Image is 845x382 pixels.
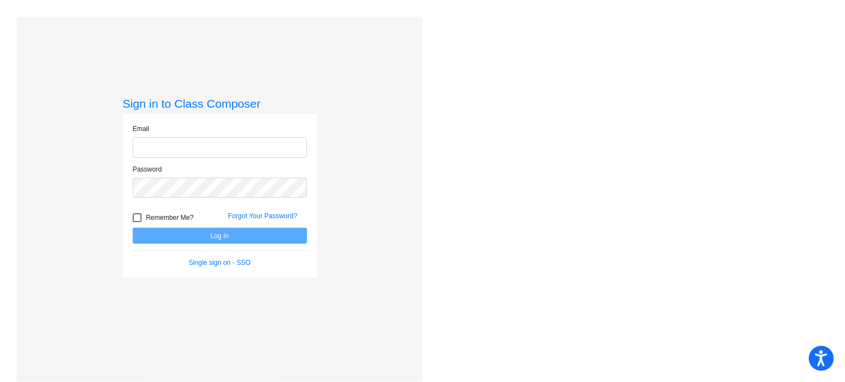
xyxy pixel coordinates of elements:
[146,211,194,224] span: Remember Me?
[133,124,149,134] label: Email
[133,228,307,244] button: Log In
[133,164,162,174] label: Password
[189,259,250,267] a: Single sign on - SSO
[123,97,317,110] h3: Sign in to Class Composer
[228,212,298,220] a: Forgot Your Password?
